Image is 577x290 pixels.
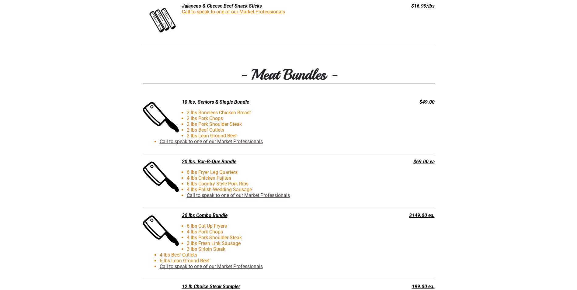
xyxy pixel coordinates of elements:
a: Call to speak to one of our Market Professionals [160,139,263,144]
li: 3 lbs Sirloin Steak [160,246,378,252]
li: 2 lbs Beef Cutlets [160,127,378,133]
li: 4 lbs Chicken Fajitas [160,175,378,181]
div: $16.99/lbs [376,3,435,9]
div: $69.00 ea [376,159,435,164]
a: Call to speak to one of our Market Professionals [160,264,263,269]
li: 3 lbs Fresh Link Sausage [160,240,378,246]
div: 10 lbs. Seniors & Single Bundle [143,99,373,105]
li: 4 lbs Pork Chops [160,229,378,235]
li: 6 lbs Country Style Pork Ribs [160,181,378,187]
li: 2 lbs Lean Ground Beef [160,133,378,139]
div: 20 lbs. Bar-B-Que Bundle [143,159,373,164]
li: 6 lbs Fryer Leg Quarters [160,169,378,175]
a: Call to speak to one of our Market Professionals [187,192,290,198]
li: 6 lbs Cut Up Fryers [160,223,378,229]
li: 4 lbs Beef Cutlets [160,252,378,258]
div: $49.00 [376,99,435,105]
li: 6 lbs Lean Ground Beef [160,258,378,264]
li: 2 lbs Boneless Chicken Breast [160,110,378,116]
div: 30 lbs Combo Bundle [143,212,373,218]
li: 4 lbs Polish Wedding Sausage [160,187,378,192]
h3: - Meat Bundles - [143,65,435,84]
div: 12 lb Choice Steak Sampler [143,284,373,289]
div: Jalapeno & Cheese Beef Snack Sticks [143,3,373,9]
div: $149.00 ea. [376,212,435,218]
li: 2 lbs Pork Shoulder Steak [160,121,378,127]
a: Call to speak to one of our Market Professionals [182,9,285,15]
div: 199.00 ea. [376,284,435,289]
li: 4 lbs Pork Shoulder Steak [160,235,378,240]
li: 2 lbs Pork Chops [160,116,378,121]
